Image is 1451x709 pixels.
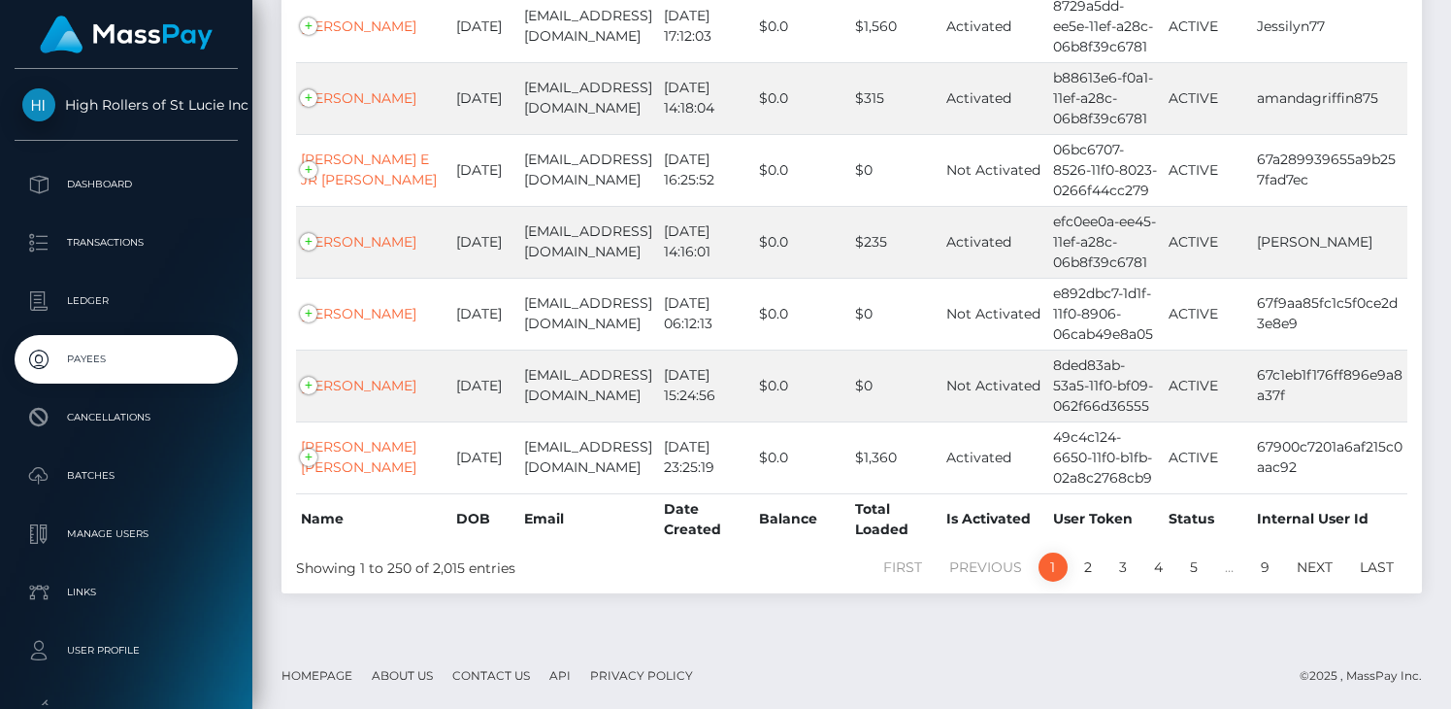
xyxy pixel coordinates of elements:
a: 4 [1143,553,1173,582]
a: Contact Us [445,660,538,691]
td: amandagriffin875 [1252,62,1407,134]
td: [PERSON_NAME] [1252,206,1407,278]
td: [DATE] [451,206,519,278]
td: [EMAIL_ADDRESS][DOMAIN_NAME] [519,134,659,206]
td: $0.0 [754,134,850,206]
a: 1 [1039,553,1068,582]
th: Email [519,493,659,545]
td: Activated [941,206,1048,278]
a: API [542,660,578,691]
a: Dashboard [15,160,238,209]
a: Cancellations [15,393,238,442]
td: [EMAIL_ADDRESS][DOMAIN_NAME] [519,206,659,278]
td: [DATE] 14:16:01 [659,206,754,278]
div: Showing 1 to 250 of 2,015 entries [296,551,742,579]
td: 06bc6707-8526-11f0-8023-0266f44cc279 [1048,134,1164,206]
a: About Us [364,660,441,691]
td: b88613e6-f0a1-11ef-a28c-06b8f39c6781 [1048,62,1164,134]
a: Last [1349,553,1404,582]
img: High Rollers of St Lucie Inc [22,88,55,121]
td: Not Activated [941,134,1048,206]
td: ACTIVE [1164,62,1252,134]
td: [EMAIL_ADDRESS][DOMAIN_NAME] [519,350,659,422]
td: [DATE] 23:25:19 [659,422,754,493]
a: Transactions [15,219,238,267]
td: $235 [850,206,941,278]
a: [PERSON_NAME] [301,89,416,107]
p: Manage Users [22,520,230,549]
td: e892dbc7-1d1f-11f0-8906-06cab49e8a05 [1048,278,1164,350]
a: [PERSON_NAME] [PERSON_NAME] [301,438,416,476]
p: Links [22,578,230,607]
a: Next [1286,553,1343,582]
td: [EMAIL_ADDRESS][DOMAIN_NAME] [519,278,659,350]
span: High Rollers of St Lucie Inc [15,96,238,114]
td: 8ded83ab-53a5-11f0-bf09-062f66d36555 [1048,350,1164,422]
td: [DATE] [451,278,519,350]
p: Ledger [22,287,230,316]
td: [EMAIL_ADDRESS][DOMAIN_NAME] [519,422,659,493]
a: Homepage [274,660,360,691]
td: 49c4c124-6650-11f0-b1fb-02a8c2768cb9 [1048,422,1164,493]
a: User Profile [15,626,238,675]
td: $0.0 [754,422,850,493]
img: MassPay Logo [40,16,213,53]
td: Activated [941,62,1048,134]
a: [PERSON_NAME] [301,17,416,35]
td: [DATE] [451,62,519,134]
td: [DATE] 16:25:52 [659,134,754,206]
td: 67f9aa85fc1c5f0ce2d3e8e9 [1252,278,1407,350]
td: $0 [850,350,941,422]
td: $0 [850,278,941,350]
td: $315 [850,62,941,134]
th: Balance [754,493,850,545]
td: [DATE] 06:12:13 [659,278,754,350]
a: 3 [1108,553,1138,582]
th: Status [1164,493,1252,545]
td: $0.0 [754,206,850,278]
p: User Profile [22,636,230,665]
a: Payees [15,335,238,384]
td: [DATE] [451,134,519,206]
a: 9 [1250,553,1280,582]
a: Batches [15,452,238,500]
div: © 2025 , MassPay Inc. [1300,665,1436,687]
th: DOB [451,493,519,545]
a: [PERSON_NAME] [301,233,416,251]
a: [PERSON_NAME] [301,305,416,322]
td: Activated [941,422,1048,493]
td: 67c1eb1f176ff896e9a8a37f [1252,350,1407,422]
th: Name [296,493,451,545]
th: Total Loaded [850,493,941,545]
p: Cancellations [22,403,230,432]
a: 2 [1073,553,1103,582]
p: Payees [22,345,230,374]
a: [PERSON_NAME] E JR [PERSON_NAME] [301,151,437,188]
td: ACTIVE [1164,278,1252,350]
a: 5 [1179,553,1208,582]
p: Batches [22,461,230,490]
td: [DATE] 15:24:56 [659,350,754,422]
th: Is Activated [941,493,1048,545]
td: $0.0 [754,62,850,134]
td: 67a289939655a9b257fad7ec [1252,134,1407,206]
a: Ledger [15,277,238,325]
td: [DATE] [451,350,519,422]
td: 67900c7201a6af215c0aac92 [1252,422,1407,493]
td: efc0ee0a-ee45-11ef-a28c-06b8f39c6781 [1048,206,1164,278]
a: [PERSON_NAME] [301,377,416,394]
a: Links [15,568,238,617]
p: Transactions [22,228,230,257]
td: $0 [850,134,941,206]
td: ACTIVE [1164,134,1252,206]
td: [EMAIL_ADDRESS][DOMAIN_NAME] [519,62,659,134]
td: ACTIVE [1164,422,1252,493]
a: Manage Users [15,510,238,558]
td: ACTIVE [1164,350,1252,422]
a: Privacy Policy [582,660,701,691]
td: Not Activated [941,350,1048,422]
td: ACTIVE [1164,206,1252,278]
th: Internal User Id [1252,493,1407,545]
th: User Token [1048,493,1164,545]
td: $1,360 [850,422,941,493]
